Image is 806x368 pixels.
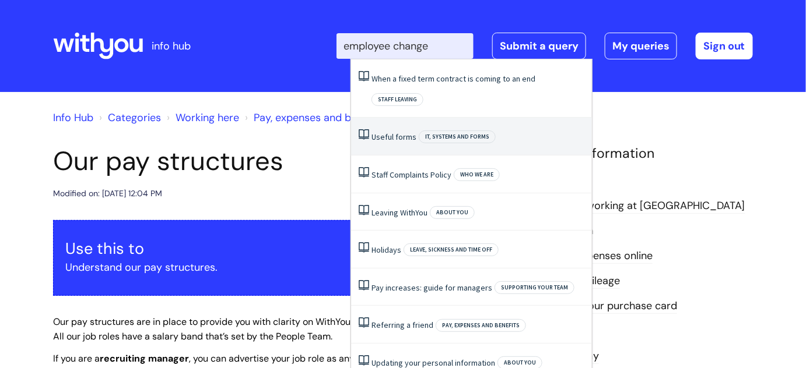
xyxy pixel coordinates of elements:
strong: recruiting manager [100,352,189,365]
a: Useful forms [372,132,416,142]
span: Who we are [454,168,500,181]
h3: Use this to [65,239,502,258]
a: Working here [176,111,239,125]
a: Referring a friend [372,320,433,330]
a: Holidays [372,245,401,255]
p: info hub [152,37,191,55]
span: Pay, expenses and benefits [436,319,526,332]
span: If you are a , you can advertise your job role as any salary within the assigned pay band. [53,352,513,365]
a: Benefits of working at [GEOGRAPHIC_DATA] [531,199,745,214]
span: Our pay structures are in place to provide you with clarity on WithYou salaries, allowances and c... [53,316,513,342]
p: Understand our pay structures. [65,258,502,277]
a: Expensing your purchase card [531,299,677,314]
a: Info Hub [53,111,93,125]
a: Staff Complaints Policy [372,169,451,180]
span: Leave, sickness and time off [404,243,499,256]
a: Pay, expenses and benefits [254,111,384,125]
h4: Related Information [531,146,753,162]
a: Submit a query [492,33,586,59]
span: About you [430,206,475,219]
a: Leaving WithYou [372,207,427,218]
span: Staff leaving [372,93,423,106]
div: | - [337,33,753,59]
li: Working here [164,108,239,127]
li: Solution home [96,108,161,127]
a: Categories [108,111,161,125]
a: My queries [605,33,677,59]
a: When a fixed term contract is coming to an end [372,73,535,84]
a: Sign out [696,33,753,59]
input: Search [337,33,474,59]
a: Updating your personal information [372,358,495,368]
span: IT, systems and forms [419,130,496,143]
h1: Our pay structures [53,146,514,177]
span: Supporting your team [495,281,574,294]
div: Modified on: [DATE] 12:04 PM [53,186,162,201]
a: Pay increases: guide for managers [372,282,492,293]
li: Pay, expenses and benefits [242,108,384,127]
